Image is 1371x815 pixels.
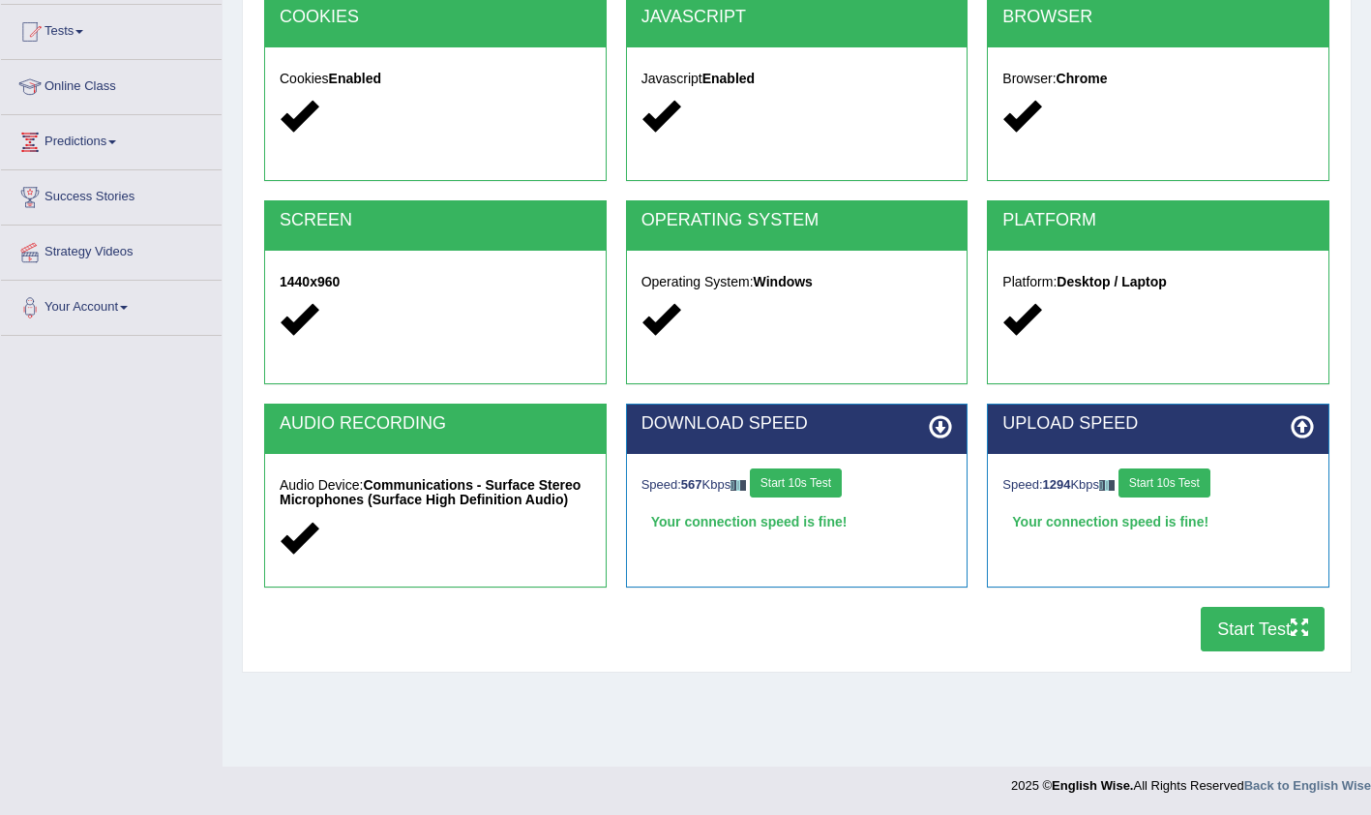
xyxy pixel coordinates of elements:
[1043,477,1071,492] strong: 1294
[730,480,746,491] img: ajax-loader-fb-connection.gif
[1,226,222,274] a: Strategy Videos
[702,71,755,86] strong: Enabled
[329,71,381,86] strong: Enabled
[750,468,842,498] button: Start 10s Test
[1002,72,1314,86] h5: Browser:
[1244,778,1371,793] a: Back to English Wise
[1,60,222,108] a: Online Class
[1052,778,1133,793] strong: English Wise.
[280,414,591,434] h2: AUDIO RECORDING
[280,274,340,289] strong: 1440x960
[1002,211,1314,230] h2: PLATFORM
[1002,8,1314,27] h2: BROWSER
[280,8,591,27] h2: COOKIES
[641,468,953,502] div: Speed: Kbps
[641,414,953,434] h2: DOWNLOAD SPEED
[1002,275,1314,289] h5: Platform:
[1057,274,1167,289] strong: Desktop / Laptop
[280,478,591,508] h5: Audio Device:
[280,211,591,230] h2: SCREEN
[754,274,813,289] strong: Windows
[1,5,222,53] a: Tests
[1201,607,1325,651] button: Start Test
[1099,480,1115,491] img: ajax-loader-fb-connection.gif
[641,507,953,536] div: Your connection speed is fine!
[1,115,222,164] a: Predictions
[1118,468,1210,498] button: Start 10s Test
[641,8,953,27] h2: JAVASCRIPT
[1002,507,1314,536] div: Your connection speed is fine!
[280,72,591,86] h5: Cookies
[641,275,953,289] h5: Operating System:
[681,477,702,492] strong: 567
[1002,468,1314,502] div: Speed: Kbps
[641,72,953,86] h5: Javascript
[1057,71,1108,86] strong: Chrome
[1,170,222,219] a: Success Stories
[641,211,953,230] h2: OPERATING SYSTEM
[1002,414,1314,434] h2: UPLOAD SPEED
[1,281,222,329] a: Your Account
[280,477,581,507] strong: Communications - Surface Stereo Microphones (Surface High Definition Audio)
[1011,767,1371,795] div: 2025 © All Rights Reserved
